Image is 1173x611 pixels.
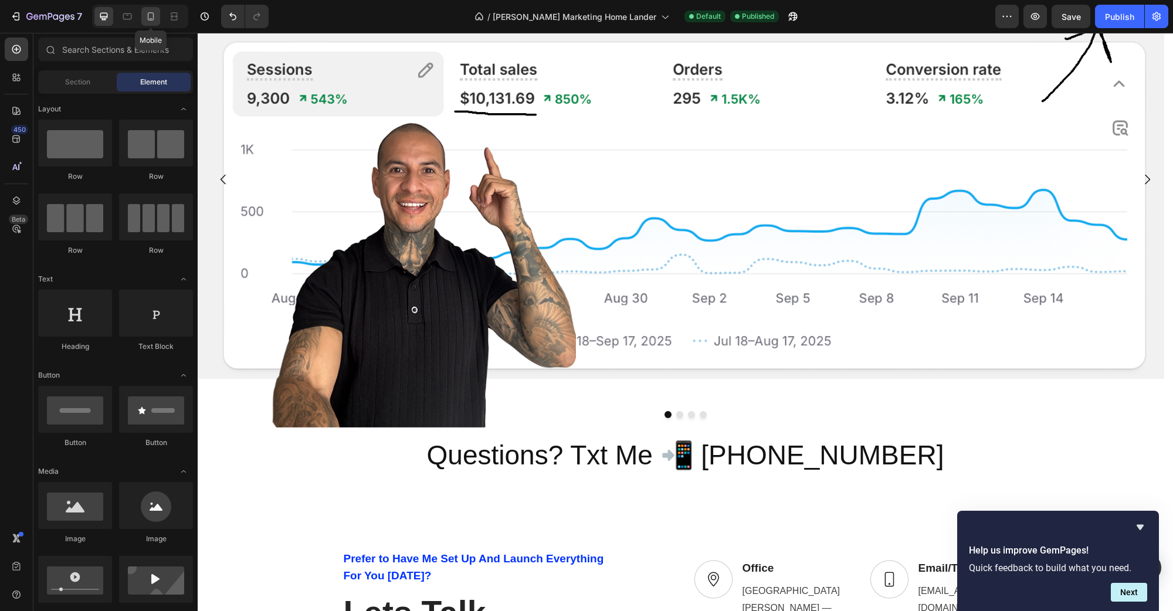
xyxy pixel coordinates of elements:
span: Media [38,466,59,477]
h2: Questions? Txt Me 📲 [PHONE_NUMBER] [145,404,830,442]
p: [EMAIL_ADDRESS][DOMAIN_NAME] [721,550,830,584]
h2: Help us improve GemPages! [969,544,1147,558]
span: Toggle open [174,366,193,385]
p: Quick feedback to build what you need. [969,562,1147,573]
div: Undo/Redo [221,5,269,28]
button: Dot [479,378,486,385]
button: Dot [490,378,497,385]
p: Email/Text Me [721,528,830,543]
span: Element [140,77,167,87]
span: Save [1062,12,1081,22]
button: Save [1052,5,1090,28]
span: Layout [38,104,61,114]
input: Search Sections & Elements [38,38,193,61]
span: Published [742,11,774,22]
img: Alt Image [497,527,535,566]
div: Image [119,534,193,544]
div: Help us improve GemPages! [969,520,1147,602]
p: Office [545,528,654,543]
button: Hide survey [1133,520,1147,534]
div: Text Block [119,341,193,352]
span: Button [38,370,60,381]
div: Image [38,534,112,544]
button: Publish [1095,5,1144,28]
div: 450 [11,125,28,134]
div: Button [119,437,193,448]
span: [PERSON_NAME] Marketing Home Lander [493,11,656,23]
span: Default [696,11,721,22]
span: Prefer to Have Me Set Up And Launch Everything For You [DATE]? [146,520,406,549]
button: 7 [5,5,87,28]
button: Next question [1111,583,1147,602]
iframe: Design area [198,33,1173,611]
div: Row [38,245,112,256]
img: Alt Image [673,527,711,566]
span: Toggle open [174,462,193,481]
div: Button [38,437,112,448]
div: Beta [9,215,28,224]
p: 7 [77,9,82,23]
span: Toggle open [174,100,193,118]
div: Heading [38,341,112,352]
p: [GEOGRAPHIC_DATA][PERSON_NAME] — [STREET_ADDRESS] [545,550,654,600]
button: Dot [467,378,474,385]
div: Publish [1105,11,1134,23]
div: Row [119,245,193,256]
div: Row [38,171,112,182]
span: Section [65,77,90,87]
button: Dot [502,378,509,385]
span: Toggle open [174,270,193,288]
div: Row [119,171,193,182]
span: Text [38,274,53,284]
span: / [487,11,490,23]
button: Carousel Next Arrow [933,130,966,163]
